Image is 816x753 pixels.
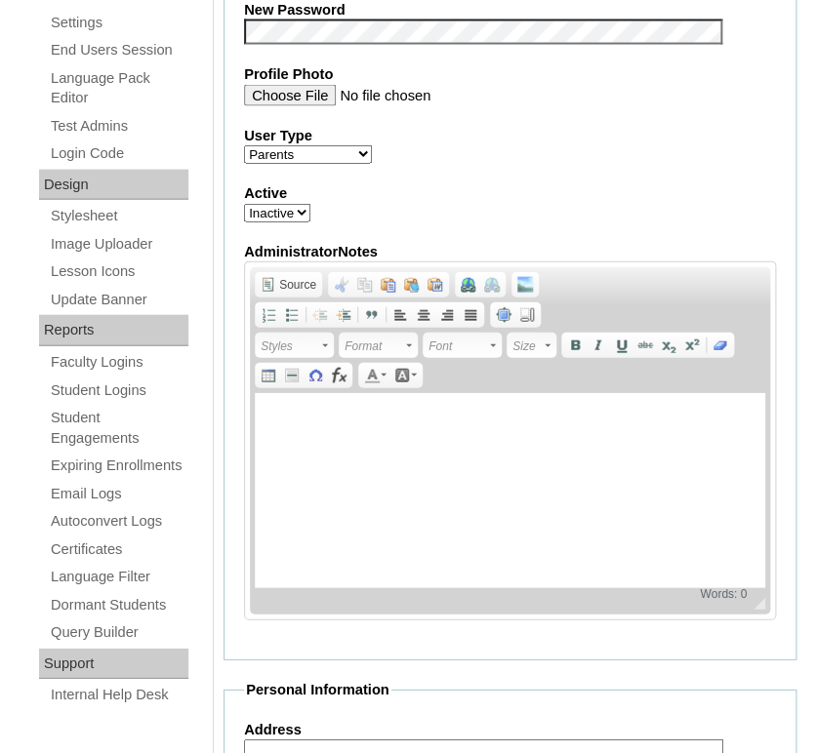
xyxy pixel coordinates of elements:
[377,273,400,295] a: Paste
[244,182,776,203] label: Active
[360,303,384,325] a: Block Quote
[280,364,304,385] a: Insert Horizontal Line
[709,334,732,355] a: Remove Format
[49,508,188,533] a: Autoconvert Logs
[696,585,751,600] span: Words: 0
[480,273,504,295] a: Unlink
[308,303,332,325] a: Decrease Indent
[49,682,188,706] a: Internal Help Desk
[257,364,280,385] a: Table
[423,332,502,357] a: Font
[49,10,188,34] a: Settings
[610,334,633,355] a: Underline
[327,364,350,385] a: Insert Equation
[512,334,542,357] span: Size
[255,392,765,587] iframe: Rich Text Editor, AdministratorNotes
[244,125,776,145] label: User Type
[304,364,327,385] a: Insert Special Character
[680,334,704,355] a: Superscript
[49,349,188,374] a: Faculty Logins
[49,481,188,505] a: Email Logs
[657,334,680,355] a: Subscript
[428,334,487,357] span: Font
[39,648,188,679] div: Support
[49,536,188,561] a: Certificates
[345,334,403,357] span: Format
[49,140,188,165] a: Login Code
[515,303,539,325] a: Show Blocks
[244,719,776,739] label: Address
[244,679,391,699] legend: Personal Information
[49,231,188,256] a: Image Uploader
[49,65,188,109] a: Language Pack Editor
[400,273,424,295] a: Paste as plain text
[49,203,188,227] a: Stylesheet
[435,303,459,325] a: Align Right
[459,303,482,325] a: Justify
[457,273,480,295] a: Link
[330,273,353,295] a: Cut
[696,585,751,600] div: Statistics
[332,303,355,325] a: Increase Indent
[49,564,188,588] a: Language Filter
[563,334,587,355] a: Bold
[39,169,188,200] div: Design
[353,273,377,295] a: Copy
[49,592,188,616] a: Dormant Students
[513,273,537,295] a: Add Image
[390,364,421,385] a: Background Color
[39,314,188,345] div: Reports
[49,113,188,138] a: Test Admins
[424,273,447,295] a: Paste from Word
[49,405,188,449] a: Student Engagements
[360,364,390,385] a: Text Color
[49,377,188,402] a: Student Logins
[261,334,319,357] span: Styles
[339,332,418,357] a: Format
[49,287,188,311] a: Update Banner
[255,332,334,357] a: Styles
[49,619,188,644] a: Query Builder
[244,241,776,261] label: AdministratorNotes
[49,258,188,283] a: Lesson Icons
[49,37,188,61] a: End Users Session
[280,303,304,325] a: Insert/Remove Bulleted List
[742,597,765,609] span: Resize
[587,334,610,355] a: Italic
[244,63,776,84] label: Profile Photo
[257,273,320,295] a: Source
[388,303,412,325] a: Align Left
[492,303,515,325] a: Maximize
[49,453,188,477] a: Expiring Enrollments
[633,334,657,355] a: Strike Through
[412,303,435,325] a: Center
[507,332,556,357] a: Size
[276,276,316,292] span: Source
[257,303,280,325] a: Insert/Remove Numbered List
